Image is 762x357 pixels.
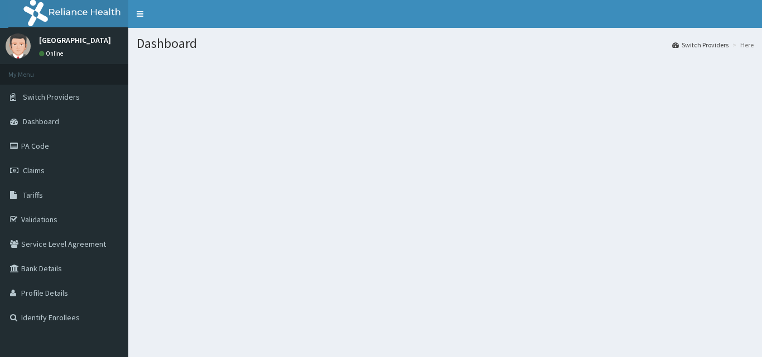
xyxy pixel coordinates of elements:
[23,165,45,175] span: Claims
[730,40,754,50] li: Here
[39,50,66,57] a: Online
[39,36,111,44] p: [GEOGRAPHIC_DATA]
[23,190,43,200] span: Tariffs
[23,92,80,102] span: Switch Providers
[672,40,729,50] a: Switch Providers
[23,116,59,126] span: Dashboard
[6,33,31,58] img: User Image
[137,36,754,51] h1: Dashboard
